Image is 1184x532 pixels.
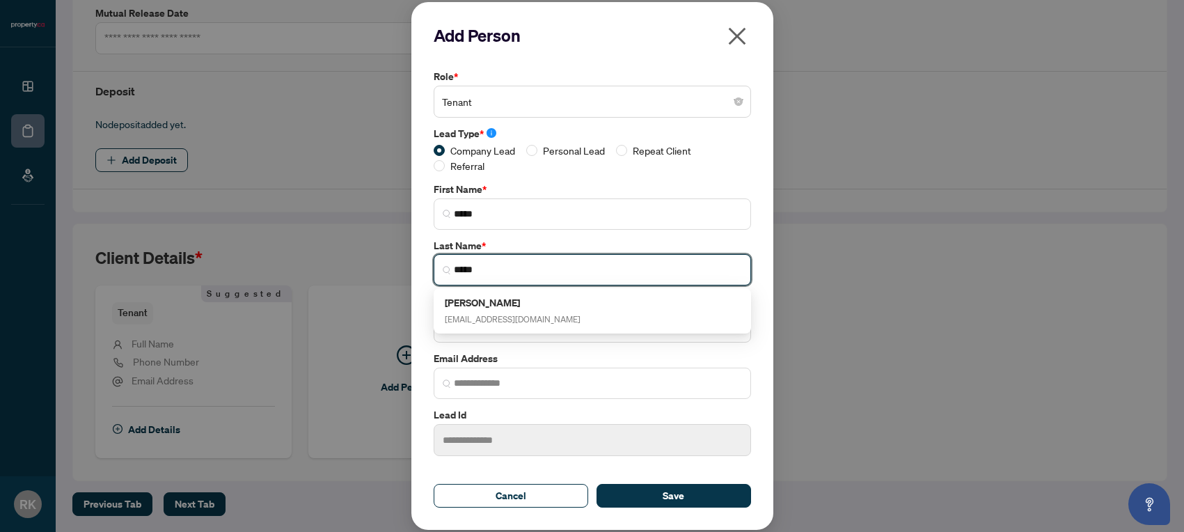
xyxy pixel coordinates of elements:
[434,351,751,366] label: Email Address
[597,484,751,508] button: Save
[537,143,610,158] span: Personal Lead
[445,143,521,158] span: Company Lead
[487,128,496,138] span: info-circle
[445,295,581,311] h5: [PERSON_NAME]
[434,69,751,84] label: Role
[434,182,751,197] label: First Name
[434,24,751,47] h2: Add Person
[445,158,490,173] span: Referral
[443,380,451,388] img: search_icon
[443,210,451,218] img: search_icon
[434,484,588,508] button: Cancel
[734,97,743,106] span: close-circle
[442,88,743,115] span: Tenant
[627,143,697,158] span: Repeat Client
[445,314,581,324] span: [EMAIL_ADDRESS][DOMAIN_NAME]
[434,126,751,141] label: Lead Type
[1128,483,1170,525] button: Open asap
[726,25,748,47] span: close
[434,407,751,423] label: Lead Id
[496,485,526,507] span: Cancel
[443,266,451,274] img: search_icon
[434,238,751,253] label: Last Name
[663,485,684,507] span: Save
